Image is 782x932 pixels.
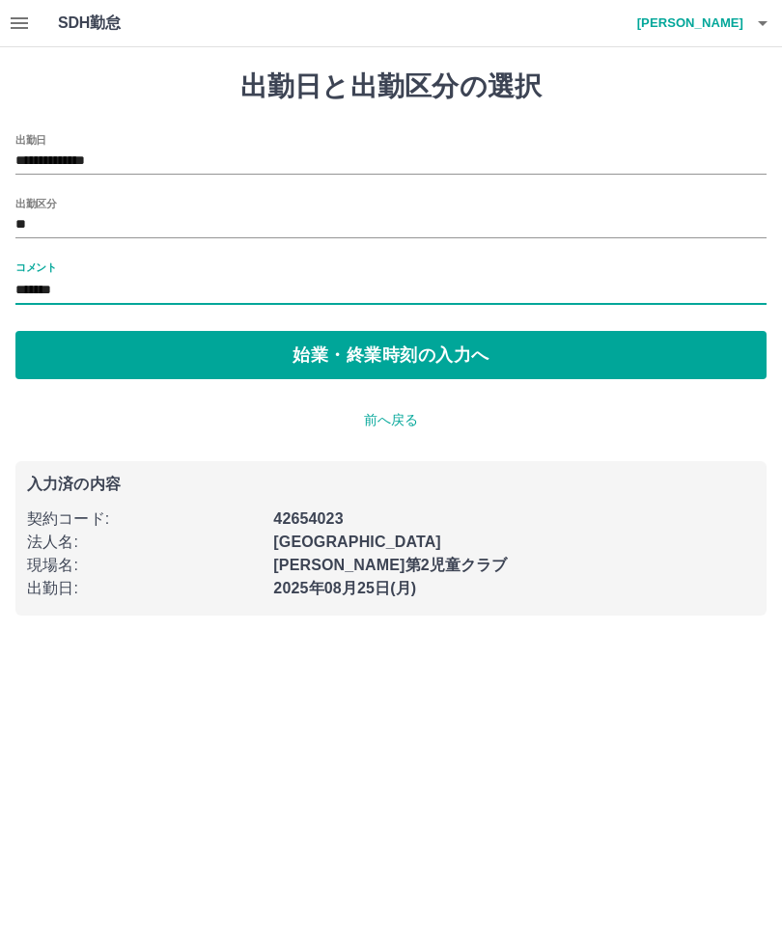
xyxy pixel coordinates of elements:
[273,580,416,596] b: 2025年08月25日(月)
[15,70,767,103] h1: 出勤日と出勤区分の選択
[15,132,46,147] label: 出勤日
[15,410,767,430] p: 前へ戻る
[27,577,262,600] p: 出勤日 :
[27,554,262,577] p: 現場名 :
[27,507,262,531] p: 契約コード :
[273,534,441,550] b: [GEOGRAPHIC_DATA]
[15,260,56,274] label: コメント
[15,196,56,210] label: 出勤区分
[15,331,767,379] button: 始業・終業時刻の入力へ
[27,531,262,554] p: 法人名 :
[273,557,507,573] b: [PERSON_NAME]第2児童クラブ
[27,477,755,492] p: 入力済の内容
[273,510,343,527] b: 42654023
